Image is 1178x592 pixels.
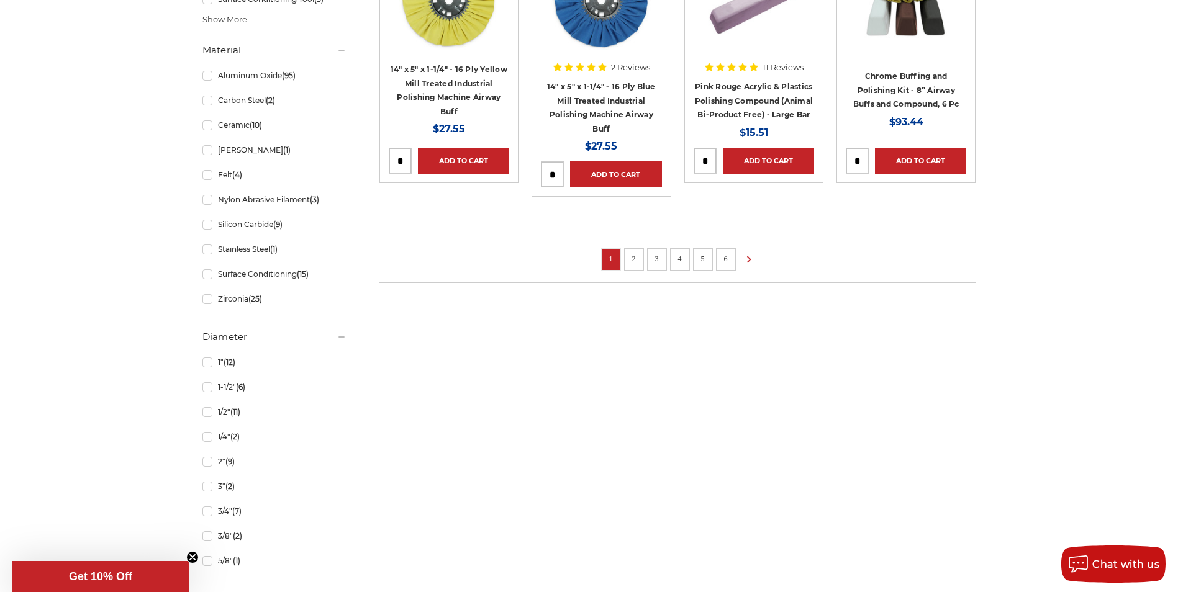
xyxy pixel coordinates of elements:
[202,426,347,447] a: 1/4"
[695,82,813,119] a: Pink Rouge Acrylic & Plastics Polishing Compound (Animal Bi-Product Free) - Large Bar
[433,123,465,135] span: $27.55
[230,407,240,416] span: (11)
[250,120,262,130] span: (10)
[674,252,686,266] a: 4
[202,451,347,472] a: 2"
[232,506,242,516] span: (7)
[202,238,347,260] a: Stainless Steel
[875,148,966,174] a: Add to Cart
[202,330,347,344] h5: Diameter
[225,457,235,466] span: (9)
[310,195,319,204] span: (3)
[202,376,347,398] a: 1-1/2"
[585,140,617,152] span: $27.55
[723,148,814,174] a: Add to Cart
[202,89,347,111] a: Carbon Steel
[282,71,296,80] span: (95)
[391,65,507,116] a: 14" x 5" x 1-1/4" - 16 Ply Yellow Mill Treated Industrial Polishing Machine Airway Buff
[1092,558,1159,570] span: Chat with us
[889,116,923,128] span: $93.44
[230,432,240,441] span: (2)
[202,351,347,373] a: 1"
[202,164,347,186] a: Felt
[233,531,242,540] span: (2)
[297,269,309,279] span: (15)
[1061,545,1166,583] button: Chat with us
[853,71,959,109] a: Chrome Buffing and Polishing Kit - 8” Airway Buffs and Compound, 6 Pc
[232,170,242,179] span: (4)
[202,550,347,572] a: 5/8"
[283,145,291,155] span: (1)
[202,43,347,58] h5: Material
[224,357,235,367] span: (12)
[273,220,283,229] span: (9)
[202,263,347,285] a: Surface Conditioning
[202,401,347,423] a: 1/2"
[605,252,617,266] a: 1
[763,63,804,71] span: 11 Reviews
[697,252,709,266] a: 5
[202,139,347,161] a: [PERSON_NAME]
[202,475,347,497] a: 3"
[611,63,650,71] span: 2 Reviews
[270,244,278,254] span: (1)
[202,114,347,136] a: Ceramic
[740,127,768,138] span: $15.51
[418,148,509,174] a: Add to Cart
[266,96,275,105] span: (2)
[248,294,262,303] span: (25)
[720,252,732,266] a: 6
[547,82,656,133] a: 14" x 5" x 1-1/4" - 16 Ply Blue Mill Treated Industrial Polishing Machine Airway Buff
[69,570,132,583] span: Get 10% Off
[202,213,347,235] a: Silicon Carbide
[202,14,247,26] span: Show More
[570,161,661,187] a: Add to Cart
[236,382,245,392] span: (6)
[202,65,347,86] a: Aluminum Oxide
[202,500,347,522] a: 3/4"
[233,556,240,565] span: (1)
[651,252,663,266] a: 3
[202,288,347,310] a: Zirconia
[628,252,640,266] a: 2
[12,561,189,592] div: Get 10% OffClose teaser
[225,482,235,491] span: (2)
[202,189,347,210] a: Nylon Abrasive Filament
[186,551,199,563] button: Close teaser
[202,525,347,547] a: 3/8"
